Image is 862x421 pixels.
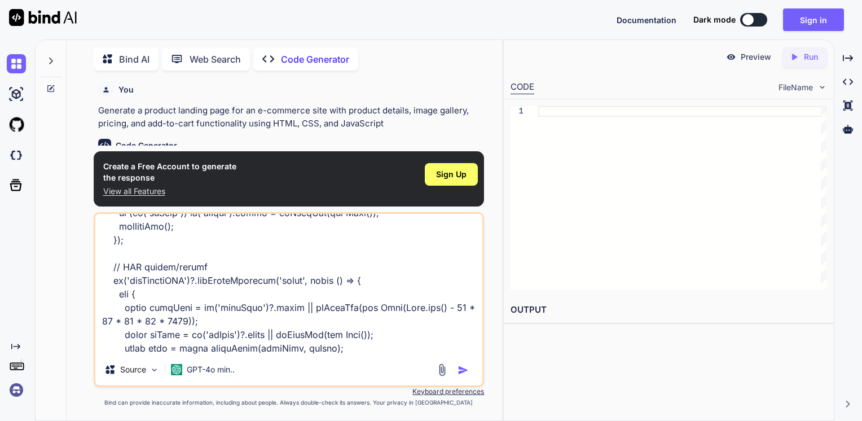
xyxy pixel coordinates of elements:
[7,380,26,400] img: signin
[817,82,827,92] img: chevron down
[120,364,146,375] p: Source
[458,365,469,376] img: icon
[7,146,26,165] img: darkCloudIdeIcon
[116,140,177,151] h6: Code Generator
[281,52,349,66] p: Code Generator
[7,85,26,104] img: ai-studio
[149,365,159,375] img: Pick Models
[94,387,485,396] p: Keyboard preferences
[187,364,235,375] p: GPT-4o min..
[436,169,467,180] span: Sign Up
[617,14,676,26] button: Documentation
[7,54,26,73] img: chat
[617,15,676,25] span: Documentation
[741,51,771,63] p: Preview
[118,84,134,95] h6: You
[103,161,236,183] h1: Create a Free Account to generate the response
[190,52,241,66] p: Web Search
[436,363,448,376] img: attachment
[95,214,483,354] textarea: <!LOREMIP dolo> <sita cons="ad" eli="sed"> <doei> <temp incidid="UTL-9" /> <etdo magn="aliquaen" ...
[511,106,524,117] div: 1
[103,186,236,197] p: View all Features
[171,364,182,375] img: GPT-4o mini
[98,104,482,130] p: Generate a product landing page for an e-commerce site with product details, image gallery, prici...
[779,82,813,93] span: FileName
[9,9,77,26] img: Bind AI
[693,14,736,25] span: Dark mode
[511,81,534,94] div: CODE
[783,8,844,31] button: Sign in
[94,398,485,407] p: Bind can provide inaccurate information, including about people. Always double-check its answers....
[7,115,26,134] img: githubLight
[726,52,736,62] img: preview
[504,297,833,323] h2: OUTPUT
[804,51,818,63] p: Run
[119,52,149,66] p: Bind AI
